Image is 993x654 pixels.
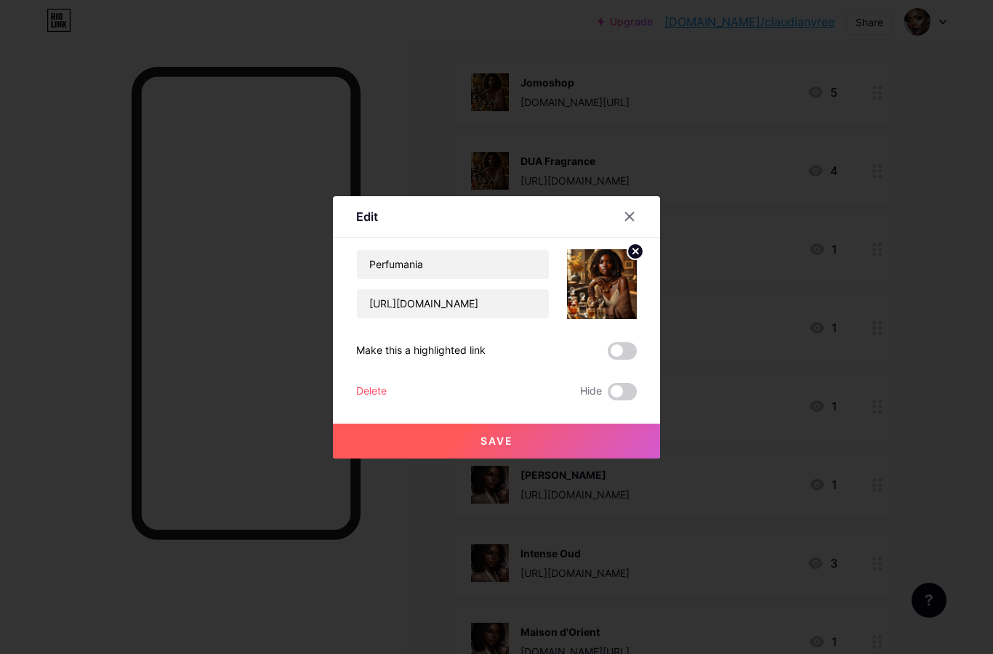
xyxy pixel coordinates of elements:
[356,342,486,360] div: Make this a highlighted link
[481,435,513,447] span: Save
[356,208,378,225] div: Edit
[567,249,637,319] img: link_thumbnail
[356,383,387,400] div: Delete
[357,289,549,318] input: URL
[333,424,660,459] button: Save
[580,383,602,400] span: Hide
[357,250,549,279] input: Title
